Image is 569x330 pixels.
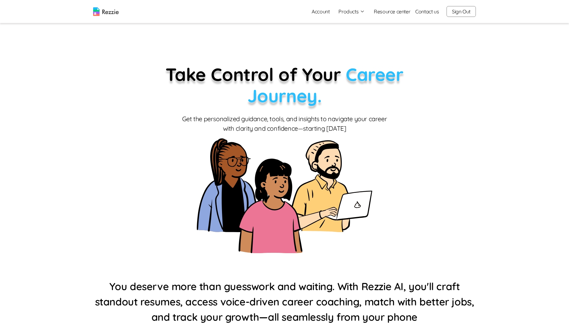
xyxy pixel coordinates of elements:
span: Career Journey. [248,63,403,107]
h4: You deserve more than guesswork and waiting. With Rezzie AI, you'll craft standout resumes, acces... [93,279,476,325]
img: logo [93,7,119,16]
button: Products [338,8,365,15]
button: Sign Out [447,6,476,17]
img: home [197,138,372,253]
a: Contact us [415,8,439,15]
a: Account [307,5,335,18]
p: Get the personalized guidance, tools, and insights to navigate your career with clarity and confi... [181,114,388,133]
p: Take Control of Your [133,64,436,106]
a: Resource center [374,8,410,15]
